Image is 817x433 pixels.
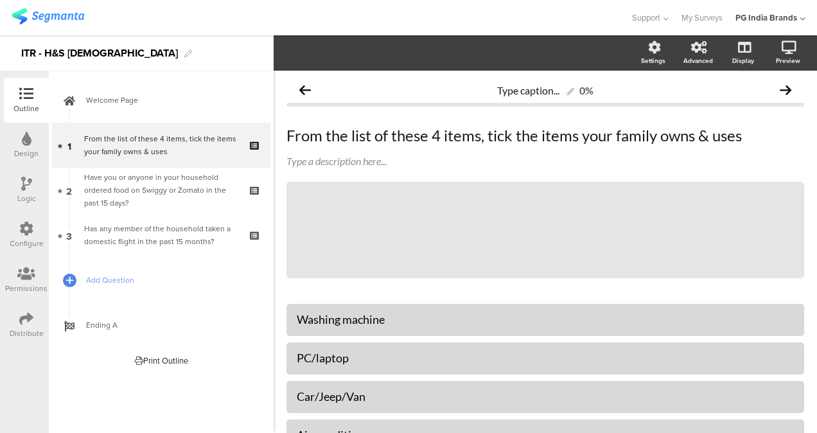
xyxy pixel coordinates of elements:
div: Car/Jeep/Van [297,389,794,404]
div: Has any member of the household taken a domestic flight in the past 15 months? [84,222,238,248]
div: Permissions [5,283,48,294]
div: Logic [17,193,36,204]
span: 3 [66,228,72,242]
div: Outline [13,103,39,114]
span: Ending A [86,319,250,331]
div: Distribute [10,328,44,339]
div: Settings [641,56,665,66]
span: 1 [67,138,71,152]
a: 2 Have you or anyone in your household ordered food on Swiggy or Zomato in the past 15 days? [52,168,270,213]
a: Ending A [52,303,270,348]
div: Print Outline [135,355,188,367]
a: Welcome Page [52,78,270,123]
div: Washing machine [297,312,794,327]
div: 0% [579,84,593,96]
span: Welcome Page [86,94,250,107]
img: segmanta logo [12,8,84,24]
span: Type caption... [497,84,559,96]
span: Support [632,12,660,24]
span: 2 [66,183,72,197]
div: Display [732,56,754,66]
div: Type a description here... [286,155,804,167]
div: Advanced [683,56,713,66]
div: ITR - H&S [DEMOGRAPHIC_DATA] [21,43,178,64]
div: PC/laptop [297,351,794,366]
div: Configure [10,238,44,249]
span: Add Question [86,274,250,287]
p: From the list of these 4 items, tick the items your family owns & uses [286,126,804,145]
div: Preview [776,56,800,66]
div: PG India Brands [735,12,797,24]
a: 1 From the list of these 4 items, tick the items your family owns & uses [52,123,270,168]
div: Have you or anyone in your household ordered food on Swiggy or Zomato in the past 15 days? [84,171,238,209]
div: From the list of these 4 items, tick the items your family owns & uses [84,132,238,158]
div: Design [14,148,39,159]
a: 3 Has any member of the household taken a domestic flight in the past 15 months? [52,213,270,258]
